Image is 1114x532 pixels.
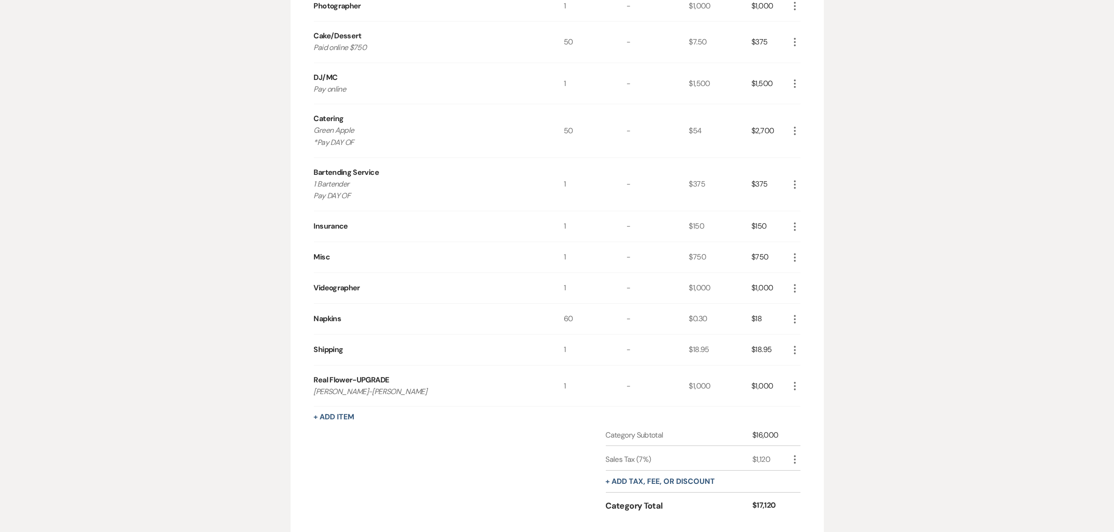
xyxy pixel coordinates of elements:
div: Sales Tax (7%) [606,454,753,465]
div: $54 [689,104,752,157]
div: - [626,211,689,242]
p: Paid online $750 [314,42,539,54]
div: Photographer [314,0,361,12]
div: 1 [564,366,626,407]
div: $1,500 [689,63,752,104]
button: + Add Item [314,413,355,421]
div: $7.50 [689,22,752,63]
p: Green Apple *Pay DAY OF [314,124,539,148]
p: 1 Bartender Pay DAY OF [314,178,539,202]
div: - [626,63,689,104]
div: $1,500 [751,63,789,104]
div: 1 [564,211,626,242]
div: $150 [751,211,789,242]
div: Bartending Service [314,167,379,178]
div: - [626,104,689,157]
div: $16,000 [752,430,789,441]
div: $1,000 [751,366,789,407]
div: 1 [564,158,626,211]
div: - [626,335,689,365]
div: $1,000 [751,273,789,303]
div: Real Flower-UPGRADE [314,374,389,386]
button: + Add tax, fee, or discount [606,478,715,485]
div: - [626,366,689,407]
div: Videographer [314,282,360,294]
p: Pay online [314,83,539,95]
div: - [626,304,689,334]
div: $17,120 [752,500,789,512]
div: 50 [564,104,626,157]
div: Category Total [606,500,753,512]
div: $375 [751,22,789,63]
div: 1 [564,273,626,303]
div: $1,000 [689,366,752,407]
div: - [626,158,689,211]
div: Catering [314,113,344,124]
div: 1 [564,63,626,104]
div: $750 [751,242,789,273]
div: Cake/Dessert [314,30,362,42]
div: Insurance [314,221,348,232]
div: - [626,22,689,63]
div: DJ/MC [314,72,338,83]
div: - [626,242,689,273]
div: $375 [751,158,789,211]
div: $375 [689,158,752,211]
div: Shipping [314,344,343,355]
div: $0.30 [689,304,752,334]
div: 50 [564,22,626,63]
div: $2,700 [751,104,789,157]
div: - [626,273,689,303]
div: $18 [751,304,789,334]
div: $150 [689,211,752,242]
div: $18.95 [689,335,752,365]
div: $1,000 [689,273,752,303]
p: [PERSON_NAME]-[PERSON_NAME] [314,386,539,398]
div: Category Subtotal [606,430,753,441]
div: 1 [564,335,626,365]
div: $18.95 [751,335,789,365]
div: Misc [314,252,330,263]
div: $1,120 [752,454,789,465]
div: 1 [564,242,626,273]
div: 60 [564,304,626,334]
div: Napkins [314,313,342,324]
div: $750 [689,242,752,273]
